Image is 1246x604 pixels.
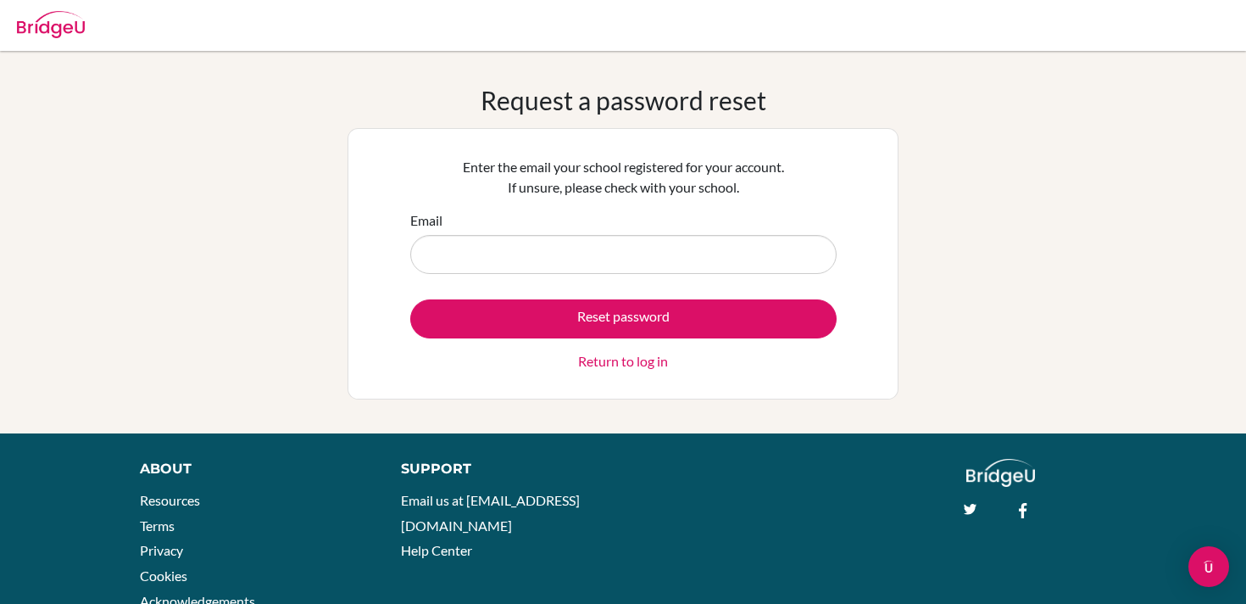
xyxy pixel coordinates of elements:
[140,542,183,558] a: Privacy
[140,517,175,534] a: Terms
[401,542,472,558] a: Help Center
[1188,546,1229,587] div: Open Intercom Messenger
[401,492,580,534] a: Email us at [EMAIL_ADDRESS][DOMAIN_NAME]
[140,459,363,479] div: About
[966,459,1035,487] img: logo_white@2x-f4f0deed5e89b7ecb1c2cc34c3e3d731f90f0f143d5ea2071677605dd97b5244.png
[410,210,442,231] label: Email
[401,459,606,479] div: Support
[140,568,187,584] a: Cookies
[481,85,766,115] h1: Request a password reset
[578,351,668,372] a: Return to log in
[17,11,85,38] img: Bridge-U
[410,299,837,338] button: Reset password
[140,492,200,508] a: Resources
[410,157,837,198] p: Enter the email your school registered for your account. If unsure, please check with your school.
